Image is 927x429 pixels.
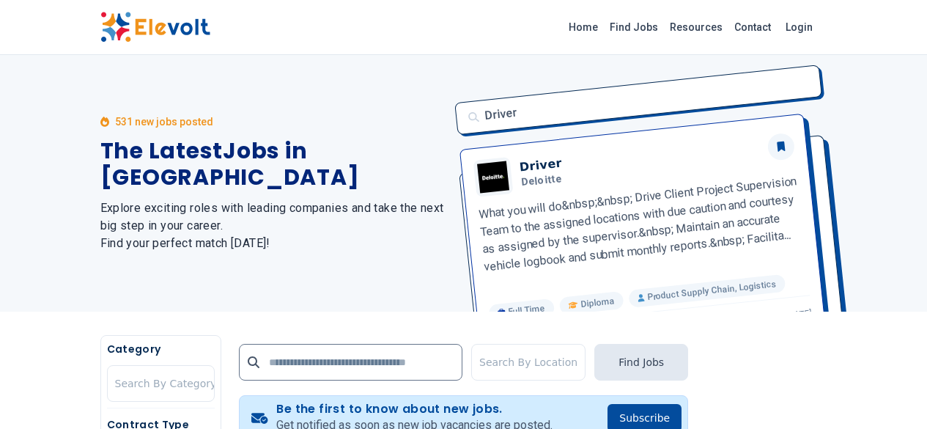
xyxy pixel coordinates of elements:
a: Contact [728,15,777,39]
a: Home [563,15,604,39]
a: Login [777,12,821,42]
h5: Category [107,342,215,356]
button: Find Jobs [594,344,688,381]
h2: Explore exciting roles with leading companies and take the next big step in your career. Find you... [100,199,446,252]
h1: The Latest Jobs in [GEOGRAPHIC_DATA] [100,138,446,191]
h4: Be the first to know about new jobs. [276,402,553,417]
a: Resources [664,15,728,39]
a: Find Jobs [604,15,664,39]
img: Elevolt [100,12,210,43]
p: 531 new jobs posted [115,114,213,129]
